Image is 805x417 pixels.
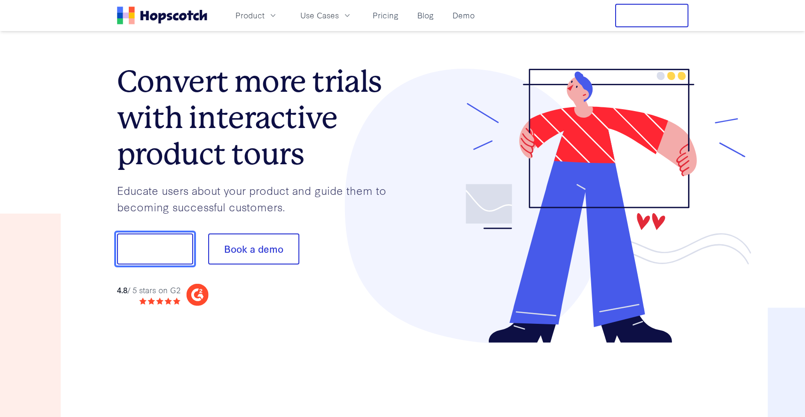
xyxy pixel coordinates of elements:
span: Use Cases [300,9,339,21]
strong: 4.8 [117,284,127,295]
span: Product [235,9,265,21]
button: Free Trial [615,4,688,27]
div: / 5 stars on G2 [117,284,180,296]
a: Demo [449,8,478,23]
h1: Convert more trials with interactive product tours [117,64,403,172]
a: Pricing [369,8,402,23]
button: Use Cases [295,8,358,23]
button: Book a demo [208,233,299,265]
a: Blog [414,8,438,23]
p: Educate users about your product and guide them to becoming successful customers. [117,182,403,215]
button: Product [230,8,283,23]
a: Home [117,7,207,24]
button: Show me! [117,233,193,265]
